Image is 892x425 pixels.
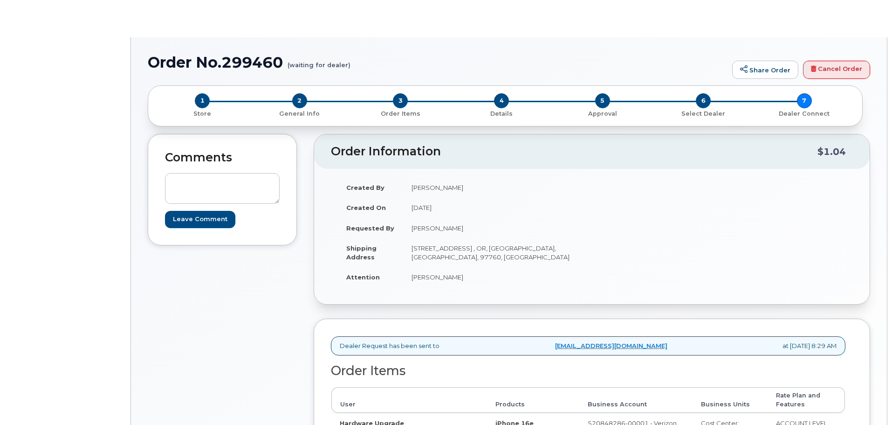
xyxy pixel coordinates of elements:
[595,93,610,108] span: 5
[346,244,377,261] strong: Shipping Address
[487,387,579,413] th: Products
[148,54,727,70] h1: Order No.299460
[455,110,549,118] p: Details
[403,177,585,198] td: [PERSON_NAME]
[331,336,845,355] div: Dealer Request has been sent to at [DATE] 8:29 AM
[346,184,384,191] strong: Created By
[195,93,210,108] span: 1
[346,204,386,211] strong: Created On
[350,108,451,118] a: 3 Order Items
[288,54,350,69] small: (waiting for dealer)
[354,110,447,118] p: Order Items
[346,224,394,232] strong: Requested By
[403,218,585,238] td: [PERSON_NAME]
[165,151,280,164] h2: Comments
[165,211,235,228] input: Leave Comment
[403,267,585,287] td: [PERSON_NAME]
[292,93,307,108] span: 2
[159,110,246,118] p: Store
[331,145,817,158] h2: Order Information
[653,108,754,118] a: 6 Select Dealer
[253,110,347,118] p: General Info
[403,197,585,218] td: [DATE]
[393,93,408,108] span: 3
[156,108,249,118] a: 1 Store
[732,61,798,79] a: Share Order
[403,238,585,267] td: [STREET_ADDRESS] , OR, [GEOGRAPHIC_DATA], [GEOGRAPHIC_DATA], 97760, [GEOGRAPHIC_DATA]
[556,110,649,118] p: Approval
[249,108,350,118] a: 2 General Info
[451,108,552,118] a: 4 Details
[552,108,653,118] a: 5 Approval
[331,387,487,413] th: User
[657,110,750,118] p: Select Dealer
[817,143,846,160] div: $1.04
[696,93,711,108] span: 6
[346,273,380,281] strong: Attention
[331,364,845,378] h2: Order Items
[693,387,768,413] th: Business Units
[803,61,870,79] a: Cancel Order
[579,387,693,413] th: Business Account
[768,387,845,413] th: Rate Plan and Features
[494,93,509,108] span: 4
[555,341,667,350] a: [EMAIL_ADDRESS][DOMAIN_NAME]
